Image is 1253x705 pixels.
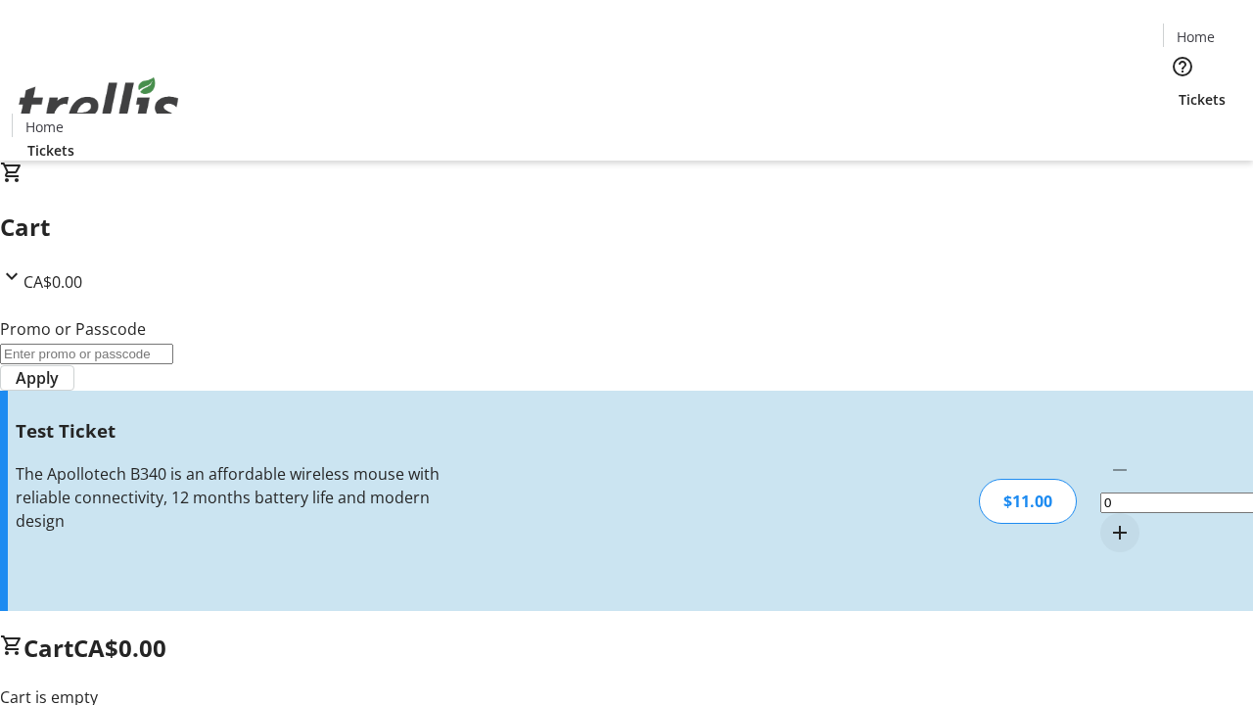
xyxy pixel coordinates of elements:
span: Tickets [27,140,74,161]
div: $11.00 [979,479,1077,524]
button: Cart [1163,110,1202,149]
span: CA$0.00 [23,271,82,293]
span: Tickets [1179,89,1226,110]
div: The Apollotech B340 is an affordable wireless mouse with reliable connectivity, 12 months battery... [16,462,443,533]
span: Apply [16,366,59,390]
a: Home [13,117,75,137]
button: Help [1163,47,1202,86]
button: Increment by one [1100,513,1139,552]
img: Orient E2E Organization EVafVybPio's Logo [12,56,186,154]
h3: Test Ticket [16,417,443,445]
a: Home [1164,26,1227,47]
a: Tickets [1163,89,1241,110]
span: CA$0.00 [73,632,166,664]
span: Home [25,117,64,137]
a: Tickets [12,140,90,161]
span: Home [1177,26,1215,47]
